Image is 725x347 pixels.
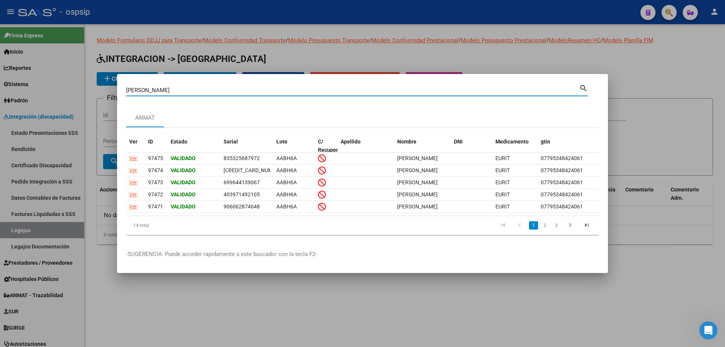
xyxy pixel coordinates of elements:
datatable-header-cell: Serial [221,134,273,167]
span: 97471 [148,204,163,210]
span: DNI [454,139,463,145]
datatable-header-cell: Lote [273,134,315,167]
span: Medicamento [495,139,529,145]
div: Ver [129,190,137,199]
div: Ver [129,178,137,187]
datatable-header-cell: Medicamento [492,134,538,167]
span: 835325687972 [224,155,260,161]
span: AABH6A [276,191,297,197]
span: ID [148,139,153,145]
div: Ver [129,154,137,163]
span: 97475 [148,155,163,161]
a: go to last page [580,221,594,230]
span: [PERSON_NAME] [397,191,438,197]
a: 3 [552,221,561,230]
span: 07795348424061 [541,204,583,210]
span: 07795348424061 [541,167,583,173]
mat-icon: search [579,83,588,92]
div: ANMAT [135,114,155,122]
datatable-header-cell: C/ Recupero [315,134,338,167]
span: Serial [224,139,238,145]
span: 97473 [148,179,163,185]
span: 699644139067 [224,179,260,185]
strong: Validado [171,155,196,161]
datatable-header-cell: ID [145,134,168,167]
span: EURIT [495,179,510,185]
span: EURIT [495,155,510,161]
span: Estado [171,139,187,145]
span: EURIT [495,204,510,210]
span: 07795348424061 [541,179,583,185]
span: 403971492105 [224,191,260,197]
span: AABH6A [276,167,297,173]
span: 07795348424061 [541,191,583,197]
strong: Validado [171,204,196,210]
span: Nombre [397,139,416,145]
span: 07795348424061 [541,155,583,161]
span: AABH6A [276,179,297,185]
a: 1 [529,221,538,230]
span: AABH6A [276,204,297,210]
span: [PERSON_NAME] [397,179,438,185]
a: 2 [540,221,549,230]
span: EURIT [495,167,510,173]
datatable-header-cell: Ver [126,134,145,167]
div: Ver [129,202,137,211]
a: go to previous page [512,221,527,230]
li: page 1 [528,219,539,232]
div: 14 total [126,216,219,235]
strong: Validado [171,167,196,173]
span: 97474 [148,167,163,173]
span: [PERSON_NAME] [397,167,438,173]
span: Apellido [341,139,361,145]
iframe: Intercom live chat [699,321,717,339]
span: C/ Recupero [318,139,341,153]
span: EURIT [495,191,510,197]
li: page 2 [539,219,551,232]
span: [PERSON_NAME] [397,204,438,210]
a: go to first page [496,221,510,230]
datatable-header-cell: DNI [451,134,492,167]
span: Lote [276,139,287,145]
strong: Validado [171,179,196,185]
li: page 3 [551,219,562,232]
strong: Validado [171,191,196,197]
datatable-header-cell: gtin [538,134,606,167]
span: AABH6A [276,155,297,161]
datatable-header-cell: Estado [168,134,221,167]
span: Ver [129,139,137,145]
div: Ver [129,166,137,175]
datatable-header-cell: Apellido [338,134,394,167]
a: go to next page [563,221,577,230]
span: [CREDIT_CARD_NUMBER] [224,167,284,173]
span: 906062874648 [224,204,260,210]
p: -SUGERENCIA: Puede acceder rapidamente a este buscador con la tecla F2- [126,250,599,259]
span: 97472 [148,191,163,197]
span: [PERSON_NAME] [397,155,438,161]
span: gtin [541,139,550,145]
datatable-header-cell: Nombre [394,134,451,167]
